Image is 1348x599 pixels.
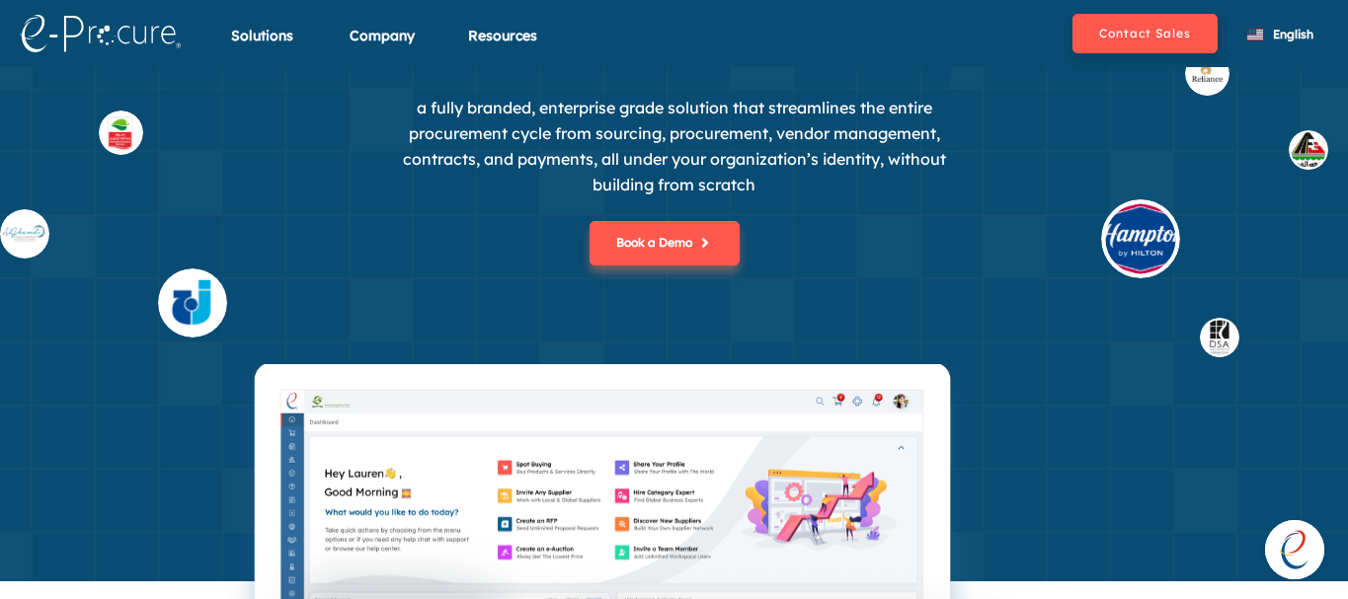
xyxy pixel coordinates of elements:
button: Book a Demo [590,221,740,265]
img: supplier_othaim.svg [99,110,143,154]
button: Contact Sales [1072,14,1218,53]
div: Company [350,26,415,70]
img: buyer_hilt.svg [1101,199,1180,278]
img: buyer_rel.svg [1185,50,1229,95]
img: buyer_1.svg [1289,129,1328,169]
img: buyer_dsa.svg [1200,318,1239,357]
img: logo [20,15,181,52]
div: Resources [468,26,537,70]
span: English [1273,27,1313,41]
img: supplier_4.svg [158,267,227,337]
div: Solutions [231,26,293,70]
p: a fully branded, enterprise grade solution that streamlines the entire procurement cycle from sou... [378,95,971,197]
div: Open chat [1265,520,1324,579]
